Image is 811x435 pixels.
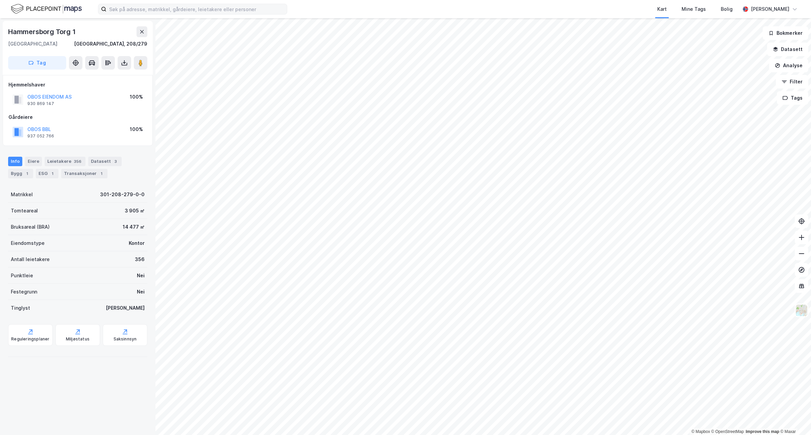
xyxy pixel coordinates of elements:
div: 3 905 ㎡ [125,207,145,215]
button: Analyse [769,59,808,72]
button: Tag [8,56,66,70]
div: 1 [24,170,30,177]
div: 356 [135,255,145,263]
div: 14 477 ㎡ [123,223,145,231]
div: Bruksareal (BRA) [11,223,50,231]
a: OpenStreetMap [711,429,744,434]
div: Datasett [88,157,122,166]
a: Improve this map [746,429,779,434]
div: Festegrunn [11,288,37,296]
input: Søk på adresse, matrikkel, gårdeiere, leietakere eller personer [106,4,287,14]
div: 1 [98,170,105,177]
div: Saksinnsyn [114,336,137,342]
div: 937 052 766 [27,133,54,139]
div: Bolig [721,5,733,13]
div: Matrikkel [11,190,33,199]
div: Eiendomstype [11,239,45,247]
div: Leietakere [45,157,85,166]
button: Tags [777,91,808,105]
div: Antall leietakere [11,255,50,263]
div: Kontrollprogram for chat [777,403,811,435]
div: ESG [36,169,58,178]
div: Transaksjoner [61,169,107,178]
div: [PERSON_NAME] [751,5,789,13]
div: Tomteareal [11,207,38,215]
div: Kart [657,5,667,13]
div: 100% [130,125,143,133]
div: 930 869 147 [27,101,54,106]
button: Datasett [767,43,808,56]
div: 3 [112,158,119,165]
div: Tinglyst [11,304,30,312]
div: [PERSON_NAME] [106,304,145,312]
div: 100% [130,93,143,101]
button: Bokmerker [763,26,808,40]
img: logo.f888ab2527a4732fd821a326f86c7f29.svg [11,3,82,15]
div: Gårdeiere [8,113,147,121]
div: Hammersborg Torg 1 [8,26,77,37]
img: Z [795,304,808,317]
div: [GEOGRAPHIC_DATA] [8,40,57,48]
button: Filter [776,75,808,88]
div: Reguleringsplaner [11,336,49,342]
div: Punktleie [11,272,33,280]
div: Kontor [129,239,145,247]
div: Info [8,157,22,166]
div: Eiere [25,157,42,166]
div: [GEOGRAPHIC_DATA], 208/279 [74,40,147,48]
div: Miljøstatus [66,336,90,342]
div: Nei [137,272,145,280]
div: 301-208-279-0-0 [100,190,145,199]
div: 356 [73,158,83,165]
div: Mine Tags [682,5,706,13]
div: 1 [49,170,56,177]
iframe: Chat Widget [777,403,811,435]
div: Nei [137,288,145,296]
a: Mapbox [691,429,710,434]
div: Bygg [8,169,33,178]
div: Hjemmelshaver [8,81,147,89]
